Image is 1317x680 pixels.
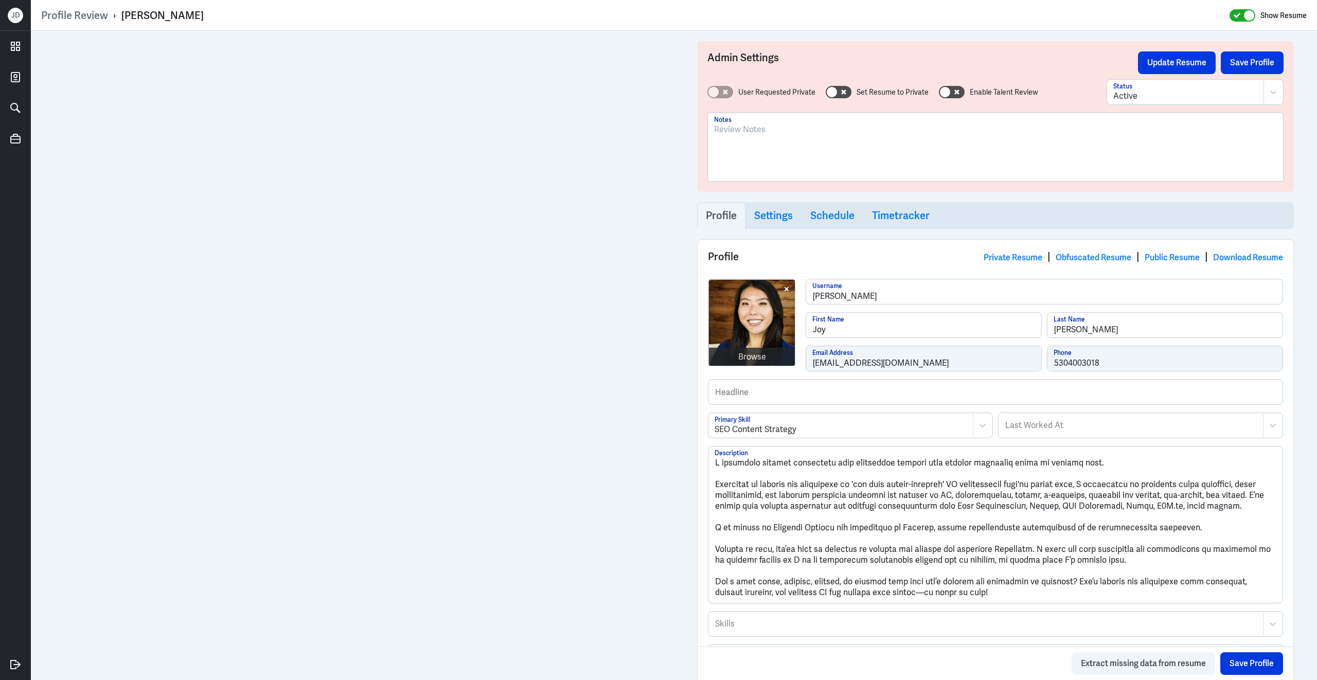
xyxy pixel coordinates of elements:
div: [PERSON_NAME] [121,9,204,22]
h3: Settings [754,209,793,222]
button: Browse [1234,646,1280,669]
a: Download Resume [1213,252,1283,263]
input: First Name [806,313,1041,337]
h3: Profile [706,209,737,222]
button: Extract missing data from resume [1072,652,1215,675]
a: Obfuscated Resume [1056,252,1131,263]
h3: Timetracker [872,209,930,222]
h3: Schedule [810,209,855,222]
input: Username [806,279,1283,304]
a: Profile Review [41,9,108,22]
label: User Requested Private [738,87,815,98]
label: Show Resume [1260,9,1307,22]
input: Phone [1047,346,1283,371]
div: J D [8,8,23,23]
img: Professional_Headshot_Cropped.jpg [709,280,795,366]
textarea: L ipsumdolo sitamet consectetu adip elitseddoe tempori utla etdolor magnaaliq enima mi veniamq no... [708,446,1283,603]
div: Profile [698,240,1293,273]
h3: Admin Settings [707,51,1138,74]
button: Update Resume [1138,51,1216,74]
input: Email Address [806,346,1041,371]
input: Last Name [1047,313,1283,337]
a: Private Resume [984,252,1042,263]
button: Save Profile [1220,652,1283,675]
a: Public Resume [1145,252,1200,263]
input: Headline [708,380,1283,404]
label: Enable Talent Review [970,87,1038,98]
label: Set Resume to Private [857,87,929,98]
button: Save Profile [1221,51,1284,74]
div: | | | [984,249,1283,264]
p: › [108,9,121,22]
iframe: https://ppcdn.hiredigital.com/register/dd635cb2/resumes/549836559/Joy_Wang_Resume_2025_Content_Ma... [54,41,651,670]
div: Browse [738,351,766,363]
